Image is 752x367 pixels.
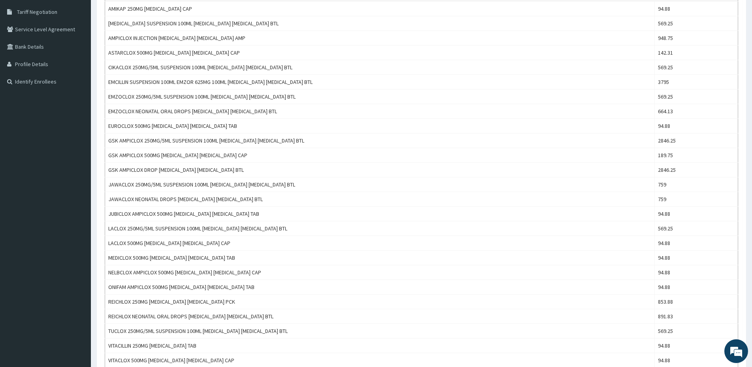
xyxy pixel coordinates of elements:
[655,104,738,119] td: 664.13
[105,309,655,324] td: REICHLOX NEONATAL ORAL DROPS [MEDICAL_DATA] [MEDICAL_DATA] BTL
[105,251,655,265] td: MEDICLOX 500MG [MEDICAL_DATA] [MEDICAL_DATA] TAB
[655,2,738,16] td: 94.88
[105,207,655,221] td: JUBICLOX AMPICLOX 500MG [MEDICAL_DATA] [MEDICAL_DATA] TAB
[655,133,738,148] td: 2846.25
[105,16,655,31] td: [MEDICAL_DATA] SUSPENSION 100ML [MEDICAL_DATA] [MEDICAL_DATA] BTL
[655,60,738,75] td: 569.25
[105,75,655,89] td: EMCILLIN SUSPENSION 100ML EMZOR 625MG 100ML [MEDICAL_DATA] [MEDICAL_DATA] BTL
[655,46,738,60] td: 142.31
[105,163,655,177] td: GSK AMPICLOX DROP [MEDICAL_DATA] [MEDICAL_DATA] BTL
[130,4,149,23] div: Minimize live chat window
[655,148,738,163] td: 189.75
[105,236,655,251] td: LACLOX 500MG [MEDICAL_DATA] [MEDICAL_DATA] CAP
[105,31,655,46] td: AMPICLOX INJECTION [MEDICAL_DATA] [MEDICAL_DATA] AMP
[655,177,738,192] td: 759
[655,280,738,295] td: 94.88
[15,40,32,59] img: d_794563401_company_1708531726252_794563401
[105,60,655,75] td: CIKACLOX 250MG/5ML SUSPENSION 100ML [MEDICAL_DATA] [MEDICAL_DATA] BTL
[105,265,655,280] td: NELBCLOX AMPICLOX 500MG [MEDICAL_DATA] [MEDICAL_DATA] CAP
[655,75,738,89] td: 3795
[655,119,738,133] td: 94.88
[17,8,57,15] span: Tariff Negotiation
[655,16,738,31] td: 569.25
[655,163,738,177] td: 2846.25
[105,133,655,148] td: GSK AMPICLOX 250MG/5ML SUSPENSION 100ML [MEDICAL_DATA] [MEDICAL_DATA] BTL
[105,119,655,133] td: EUROCLOX 500MG [MEDICAL_DATA] [MEDICAL_DATA] TAB
[105,177,655,192] td: JAWACLOX 250MG/5ML SUSPENSION 100ML [MEDICAL_DATA] [MEDICAL_DATA] BTL
[105,192,655,207] td: JAWACLOX NEONATAL DROPS [MEDICAL_DATA] [MEDICAL_DATA] BTL
[655,251,738,265] td: 94.88
[655,31,738,46] td: 948.75
[105,295,655,309] td: REICHLOX 250MG [MEDICAL_DATA] [MEDICAL_DATA] PCK
[655,236,738,251] td: 94.88
[655,338,738,353] td: 94.88
[655,265,738,280] td: 94.88
[655,295,738,309] td: 853.88
[105,2,655,16] td: AMIKAP 250MG [MEDICAL_DATA] CAP
[105,338,655,353] td: VITACILLIN 250MG [MEDICAL_DATA] TAB
[105,104,655,119] td: EMZOCLOX NEONATAL ORAL DROPS [MEDICAL_DATA] [MEDICAL_DATA] BTL
[4,216,151,244] textarea: Type your message and hit 'Enter'
[105,46,655,60] td: ASTARCLOX 500MG [MEDICAL_DATA] [MEDICAL_DATA] CAP
[655,207,738,221] td: 94.88
[41,44,133,55] div: Chat with us now
[655,324,738,338] td: 569.25
[655,309,738,324] td: 891.83
[105,221,655,236] td: LACLOX 250MG/5ML SUSPENSION 100ML [MEDICAL_DATA] [MEDICAL_DATA] BTL
[655,221,738,236] td: 569.25
[105,324,655,338] td: TUCLOX 250MG/5ML SUSPENSION 100ML [MEDICAL_DATA] [MEDICAL_DATA] BTL
[105,148,655,163] td: GSK AMPICLOX 500MG [MEDICAL_DATA] [MEDICAL_DATA] CAP
[105,280,655,295] td: ONIFAM AMPICLOX 500MG [MEDICAL_DATA] [MEDICAL_DATA] TAB
[655,192,738,207] td: 759
[105,89,655,104] td: EMZOCLOX 250MG/5ML SUSPENSION 100ML [MEDICAL_DATA] [MEDICAL_DATA] BTL
[655,89,738,104] td: 569.25
[46,100,109,180] span: We're online!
